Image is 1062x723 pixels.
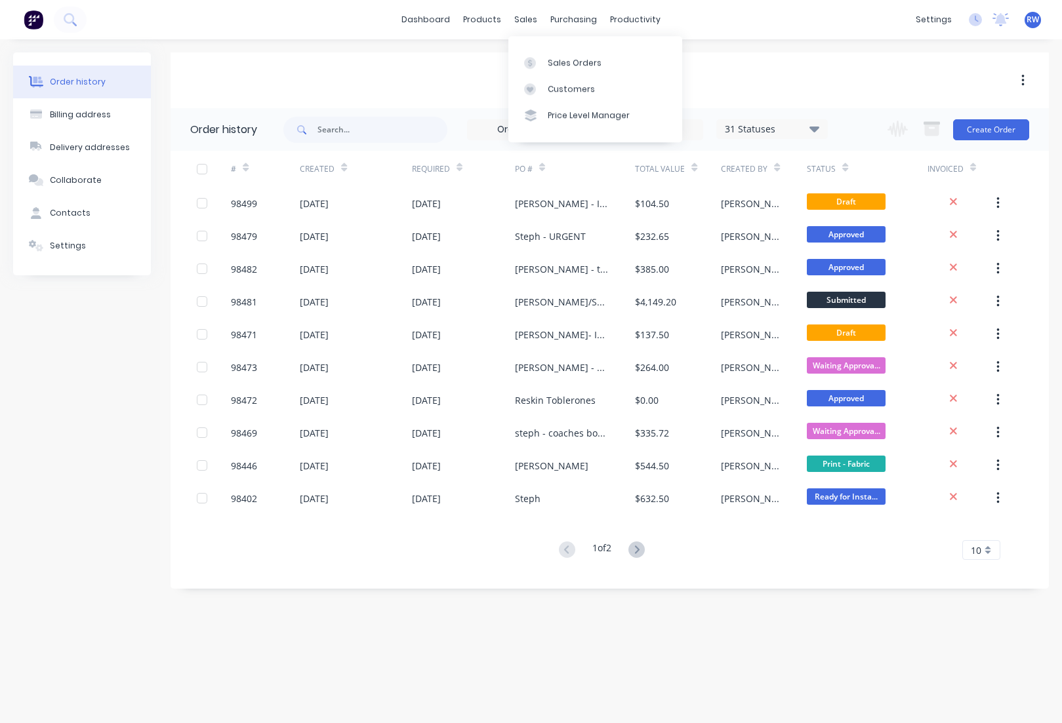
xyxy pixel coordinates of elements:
div: Delivery addresses [50,142,130,153]
div: [PERSON_NAME] [721,197,781,210]
button: Settings [13,229,151,262]
div: Created [300,163,335,175]
button: Order history [13,66,151,98]
div: purchasing [544,10,603,29]
div: [DATE] [412,295,441,309]
div: [PERSON_NAME] [721,328,781,342]
div: Steph [515,492,541,505]
span: RW [1027,14,1039,26]
div: Required [412,163,450,175]
div: 98473 [231,361,257,374]
div: 98479 [231,229,257,243]
span: Draft [807,193,886,210]
div: [DATE] [300,229,329,243]
div: 98472 [231,393,257,407]
div: [DATE] [412,197,441,210]
div: 1 of 2 [592,541,611,560]
div: [PERSON_NAME] [721,295,781,309]
div: 31 Statuses [717,122,827,136]
a: dashboard [395,10,457,29]
div: [PERSON_NAME] [515,459,588,473]
button: Contacts [13,197,151,229]
div: Invoiced [928,163,964,175]
div: [DATE] [412,328,441,342]
div: $232.65 [635,229,669,243]
div: [DATE] [300,197,329,210]
div: Price Level Manager [548,110,630,122]
div: 98402 [231,492,257,505]
input: Order Date [468,120,578,140]
div: Order history [190,122,257,138]
button: Billing address [13,98,151,131]
div: 98481 [231,295,257,309]
div: Settings [50,240,86,252]
div: Created By [721,151,807,187]
a: Sales Orders [508,50,682,76]
div: sales [508,10,544,29]
div: Billing address [50,109,111,121]
a: Price Level Manager [508,102,682,128]
div: Total Value [635,163,685,175]
span: Print - Fabric [807,456,886,472]
div: $264.00 [635,361,669,374]
span: Waiting Approva... [807,423,886,439]
div: settings [909,10,958,29]
a: Customers [508,76,682,102]
div: $137.50 [635,328,669,342]
div: $385.00 [635,262,669,276]
button: Delivery addresses [13,131,151,164]
div: [DATE] [300,393,329,407]
div: [DATE] [412,426,441,440]
div: [DATE] [412,361,441,374]
div: $0.00 [635,393,659,407]
div: Order history [50,76,106,88]
div: 98471 [231,328,257,342]
div: steph - coaches board [515,426,609,440]
div: [PERSON_NAME] [721,361,781,374]
div: 98482 [231,262,257,276]
div: [DATE] [300,262,329,276]
div: [PERSON_NAME] [721,262,781,276]
button: Collaborate [13,164,151,197]
div: $632.50 [635,492,669,505]
div: Total Value [635,151,721,187]
div: Created By [721,163,767,175]
div: [PERSON_NAME] - tablecloth [515,262,609,276]
div: # [231,151,300,187]
div: Created [300,151,411,187]
div: [DATE] [300,328,329,342]
span: 10 [971,543,981,557]
div: $4,149.20 [635,295,676,309]
div: PO # [515,163,533,175]
div: productivity [603,10,667,29]
div: [PERSON_NAME] [721,393,781,407]
div: $335.72 [635,426,669,440]
div: Invoiced [928,151,996,187]
div: [DATE] [412,229,441,243]
div: $544.50 [635,459,669,473]
span: Waiting Approva... [807,357,886,374]
div: PO # [515,151,635,187]
div: Collaborate [50,174,102,186]
div: [PERSON_NAME] - International series [515,197,609,210]
div: 98446 [231,459,257,473]
input: Search... [317,117,447,143]
div: Customers [548,83,595,95]
div: [DATE] [300,295,329,309]
span: Draft [807,324,886,341]
div: $104.50 [635,197,669,210]
div: Status [807,163,836,175]
div: Status [807,151,927,187]
div: Reskin Toblerones [515,393,596,407]
div: Contacts [50,207,91,219]
button: Create Order [953,119,1029,140]
div: [DATE] [412,262,441,276]
div: Sales Orders [548,57,602,69]
div: [PERSON_NAME] [721,459,781,473]
div: [DATE] [300,361,329,374]
div: [DATE] [300,426,329,440]
div: products [457,10,508,29]
div: [PERSON_NAME] [721,229,781,243]
div: Steph - URGENT [515,229,586,243]
span: Approved [807,390,886,406]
